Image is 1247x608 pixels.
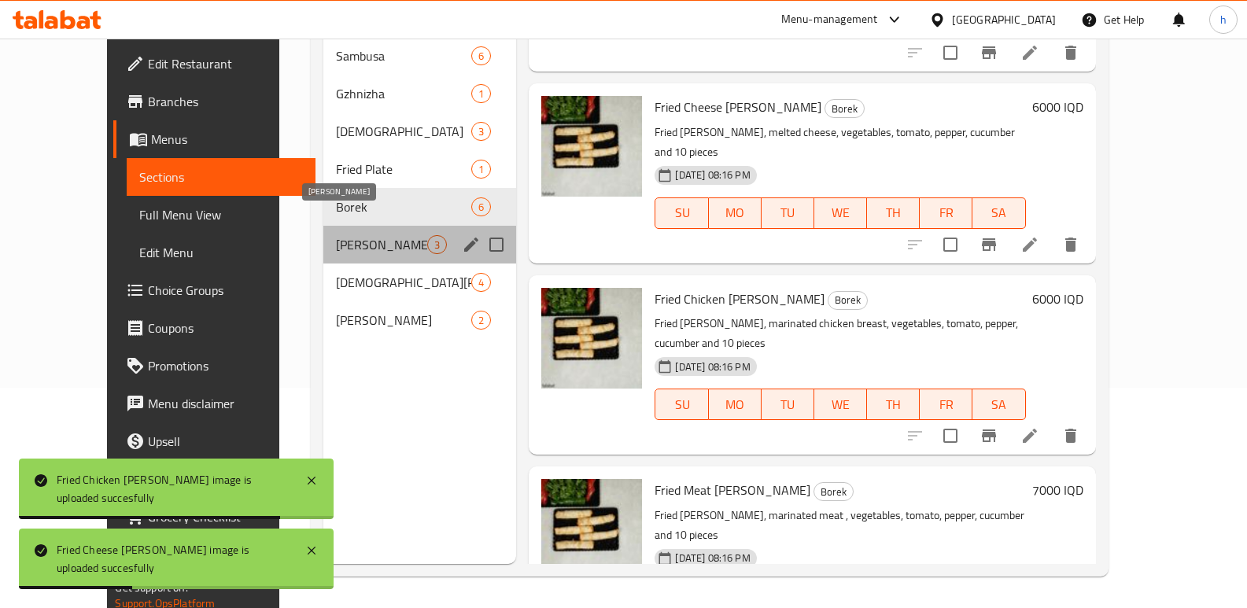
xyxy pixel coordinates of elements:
[970,226,1008,263] button: Branch-specific-item
[873,201,913,224] span: TH
[139,205,303,224] span: Full Menu View
[926,393,966,416] span: FR
[127,234,315,271] a: Edit Menu
[873,393,913,416] span: TH
[323,263,516,301] div: [DEMOGRAPHIC_DATA][PERSON_NAME]4
[113,422,315,460] a: Upsell
[867,389,920,420] button: TH
[148,54,303,73] span: Edit Restaurant
[472,275,490,290] span: 4
[471,311,491,330] div: items
[472,49,490,64] span: 6
[1052,417,1090,455] button: delete
[821,201,861,224] span: WE
[323,150,516,188] div: Fried Plate1
[662,393,702,416] span: SU
[979,201,1019,224] span: SA
[472,162,490,177] span: 1
[1020,43,1039,62] a: Edit menu item
[472,124,490,139] span: 3
[825,100,864,118] span: Borek
[1032,288,1083,310] h6: 6000 IQD
[472,87,490,101] span: 1
[541,479,642,580] img: Fried Meat Borek
[926,201,966,224] span: FR
[920,197,972,229] button: FR
[920,389,972,420] button: FR
[472,200,490,215] span: 6
[825,99,865,118] div: Borek
[148,432,303,451] span: Upsell
[336,84,471,103] span: Gzhnizha
[323,226,516,263] div: [PERSON_NAME]3edit
[428,238,446,252] span: 3
[1020,426,1039,445] a: Edit menu item
[669,168,756,182] span: [DATE] 08:16 PM
[1220,11,1227,28] span: h
[336,122,471,141] div: Kulicha
[471,160,491,179] div: items
[655,314,1025,353] p: Fried [PERSON_NAME], marinated chicken breast, vegetables, tomato, pepper, cucumber and 10 pieces
[655,95,821,119] span: Fried Cheese [PERSON_NAME]
[113,347,315,385] a: Promotions
[934,419,967,452] span: Select to update
[323,301,516,339] div: [PERSON_NAME]2
[323,112,516,150] div: [DEMOGRAPHIC_DATA]3
[814,483,853,501] span: Borek
[655,123,1025,162] p: Fried [PERSON_NAME], melted cheese, vegetables, tomato, pepper, cucumber and 10 pieces
[781,10,878,29] div: Menu-management
[655,197,708,229] button: SU
[970,417,1008,455] button: Branch-specific-item
[768,201,808,224] span: TU
[113,309,315,347] a: Coupons
[814,389,867,420] button: WE
[762,389,814,420] button: TU
[336,235,427,254] span: [PERSON_NAME]
[952,11,1056,28] div: [GEOGRAPHIC_DATA]
[970,34,1008,72] button: Branch-specific-item
[541,96,642,197] img: Fried Cheese Borek
[127,196,315,234] a: Full Menu View
[655,478,810,502] span: Fried Meat [PERSON_NAME]
[113,120,315,158] a: Menus
[113,83,315,120] a: Branches
[57,471,290,507] div: Fried Chicken [PERSON_NAME] image is uploaded succesfully
[669,359,756,374] span: [DATE] 08:16 PM
[768,393,808,416] span: TU
[148,281,303,300] span: Choice Groups
[934,228,967,261] span: Select to update
[127,158,315,196] a: Sections
[336,122,471,141] span: [DEMOGRAPHIC_DATA]
[148,507,303,526] span: Grocery Checklist
[828,291,867,309] span: Borek
[715,201,755,224] span: MO
[655,389,708,420] button: SU
[148,92,303,111] span: Branches
[821,393,861,416] span: WE
[336,311,471,330] span: [PERSON_NAME]
[1032,96,1083,118] h6: 6000 IQD
[113,45,315,83] a: Edit Restaurant
[471,46,491,65] div: items
[655,287,825,311] span: Fried Chicken [PERSON_NAME]
[427,235,447,254] div: items
[814,482,854,501] div: Borek
[148,394,303,413] span: Menu disclaimer
[715,393,755,416] span: MO
[148,356,303,375] span: Promotions
[148,319,303,337] span: Coupons
[336,273,471,292] span: [DEMOGRAPHIC_DATA][PERSON_NAME]
[336,160,471,179] span: Fried Plate
[655,506,1025,545] p: Fried [PERSON_NAME], marinated meat , vegetables, tomato, pepper, cucumber and 10 pieces
[113,271,315,309] a: Choice Groups
[151,130,303,149] span: Menus
[113,385,315,422] a: Menu disclaimer
[139,168,303,186] span: Sections
[459,233,483,256] button: edit
[979,393,1019,416] span: SA
[336,197,471,216] span: Borek
[762,197,814,229] button: TU
[323,75,516,112] div: Gzhnizha1
[541,288,642,389] img: Fried Chicken Borek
